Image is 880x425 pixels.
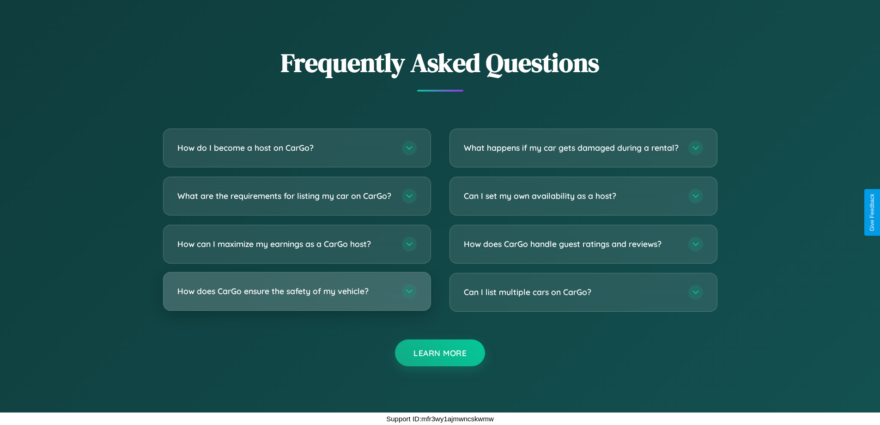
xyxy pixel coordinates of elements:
p: Support ID: mfr3wy1ajmwncskwmw [386,413,494,425]
h3: Can I list multiple cars on CarGo? [464,286,679,298]
button: Learn More [395,339,485,366]
h3: What happens if my car gets damaged during a rental? [464,142,679,154]
h2: Frequently Asked Questions [163,45,717,80]
h3: How does CarGo handle guest ratings and reviews? [464,238,679,250]
div: Give Feedback [869,194,875,231]
h3: What are the requirements for listing my car on CarGo? [177,190,393,202]
h3: How does CarGo ensure the safety of my vehicle? [177,285,393,297]
h3: How can I maximize my earnings as a CarGo host? [177,238,393,250]
h3: Can I set my own availability as a host? [464,190,679,202]
h3: How do I become a host on CarGo? [177,142,393,154]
